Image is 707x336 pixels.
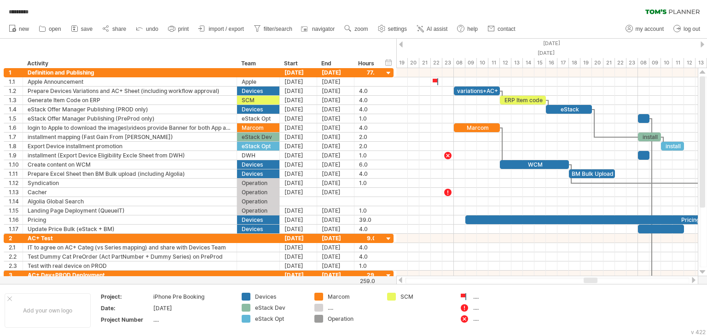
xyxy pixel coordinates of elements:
[153,316,231,324] div: ....
[317,243,354,252] div: [DATE]
[317,215,354,224] div: [DATE]
[454,123,500,132] div: Marcom
[280,77,317,86] div: [DATE]
[317,179,354,187] div: [DATE]
[28,68,232,77] div: Definition and Publishing
[317,96,354,104] div: [DATE]
[488,58,500,68] div: 11
[467,26,478,32] span: help
[280,96,317,104] div: [DATE]
[280,261,317,270] div: [DATE]
[546,105,592,114] div: eStack
[28,261,232,270] div: Test with real device on PROD
[28,87,232,95] div: Prepare Devices Variations and AC+ Sheet (including workflow approval)
[473,293,523,301] div: ....
[636,26,664,32] span: my account
[500,58,511,68] div: 12
[28,271,232,279] div: AC+ Dev+PROD Deployment
[280,151,317,160] div: [DATE]
[473,304,523,312] div: ....
[359,151,374,160] div: 1.0
[317,225,354,233] div: [DATE]
[511,58,523,68] div: 13
[133,23,161,35] a: undo
[317,68,354,77] div: [DATE]
[317,261,354,270] div: [DATE]
[28,114,232,123] div: eStack Offer Manager Publishing (PreProd only)
[500,96,546,104] div: ERP Item code
[280,114,317,123] div: [DATE]
[328,304,378,312] div: ....
[9,261,23,270] div: 2.3
[9,77,23,86] div: 1.1
[9,160,23,169] div: 1.10
[359,215,374,224] div: 39.0
[359,243,374,252] div: 4.0
[49,26,61,32] span: open
[359,261,374,270] div: 1.0
[317,142,354,151] div: [DATE]
[28,252,232,261] div: Test Dummy Cat PreOrder (Act PartNumber + Dummy Series) on PreProd
[153,304,231,312] div: [DATE]
[280,68,317,77] div: [DATE]
[242,96,275,104] div: SCM
[317,206,354,215] div: [DATE]
[27,59,232,68] div: Activity
[661,142,684,151] div: install
[251,23,295,35] a: filter/search
[317,87,354,95] div: [DATE]
[427,26,447,32] span: AI assist
[19,26,29,32] span: new
[442,58,454,68] div: 23
[28,142,232,151] div: Export Device installment promotion
[5,293,91,328] div: Add your own logo
[359,133,374,141] div: 2.0
[242,206,275,215] div: Operation
[280,234,317,243] div: [DATE]
[196,23,247,35] a: import / export
[9,252,23,261] div: 2.2
[317,77,354,86] div: [DATE]
[166,23,191,35] a: print
[523,58,534,68] div: 14
[317,188,354,197] div: [DATE]
[342,23,371,35] a: zoom
[9,133,23,141] div: 1.7
[242,179,275,187] div: Operation
[534,58,546,68] div: 15
[354,26,368,32] span: zoom
[359,105,374,114] div: 4.0
[649,58,661,68] div: 09
[454,87,500,95] div: variations+AC+
[498,26,516,32] span: contact
[477,58,488,68] div: 10
[671,23,703,35] a: log out
[9,197,23,206] div: 1.14
[359,142,374,151] div: 2.0
[9,243,23,252] div: 2.1
[81,26,93,32] span: save
[661,58,672,68] div: 10
[354,59,378,68] div: Hours
[626,58,638,68] div: 23
[242,87,275,95] div: Devices
[242,123,275,132] div: Marcom
[355,278,375,284] div: 259.0
[546,58,557,68] div: 16
[9,215,23,224] div: 1.16
[580,58,592,68] div: 19
[28,225,232,233] div: Update Price Bulk (eStack + BM)
[9,142,23,151] div: 1.8
[396,58,408,68] div: 19
[242,133,275,141] div: eStack Dev
[9,105,23,114] div: 1.4
[500,160,569,169] div: WCM
[28,77,232,86] div: Apple Announcement
[359,114,374,123] div: 1.0
[242,160,275,169] div: Devices
[359,96,374,104] div: 4.0
[9,188,23,197] div: 1.13
[388,26,407,32] span: settings
[280,123,317,132] div: [DATE]
[359,87,374,95] div: 4.0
